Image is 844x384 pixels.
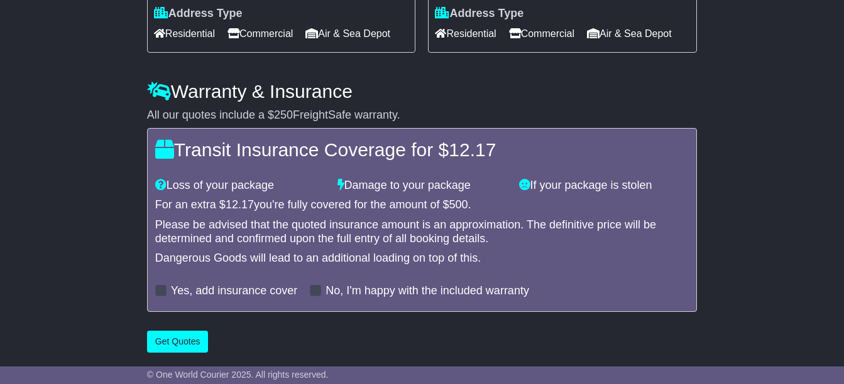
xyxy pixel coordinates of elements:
[435,7,523,21] label: Address Type
[226,198,254,211] span: 12.17
[331,179,513,193] div: Damage to your package
[587,24,672,43] span: Air & Sea Depot
[147,370,329,380] span: © One World Courier 2025. All rights reserved.
[155,139,689,160] h4: Transit Insurance Coverage for $
[147,331,209,353] button: Get Quotes
[513,179,695,193] div: If your package is stolen
[154,24,215,43] span: Residential
[155,198,689,212] div: For an extra $ you're fully covered for the amount of $ .
[435,24,496,43] span: Residential
[171,284,297,298] label: Yes, add insurance cover
[305,24,390,43] span: Air & Sea Depot
[274,109,293,121] span: 250
[154,7,243,21] label: Address Type
[147,81,697,102] h4: Warranty & Insurance
[449,198,468,211] span: 500
[449,139,496,160] span: 12.17
[509,24,574,43] span: Commercial
[149,179,331,193] div: Loss of your package
[155,252,689,265] div: Dangerous Goods will lead to an additional loading on top of this.
[147,109,697,122] div: All our quotes include a $ FreightSafe warranty.
[227,24,293,43] span: Commercial
[155,218,689,245] div: Please be advised that the quoted insurance amount is an approximation. The definitive price will...
[326,284,529,298] label: No, I'm happy with the included warranty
